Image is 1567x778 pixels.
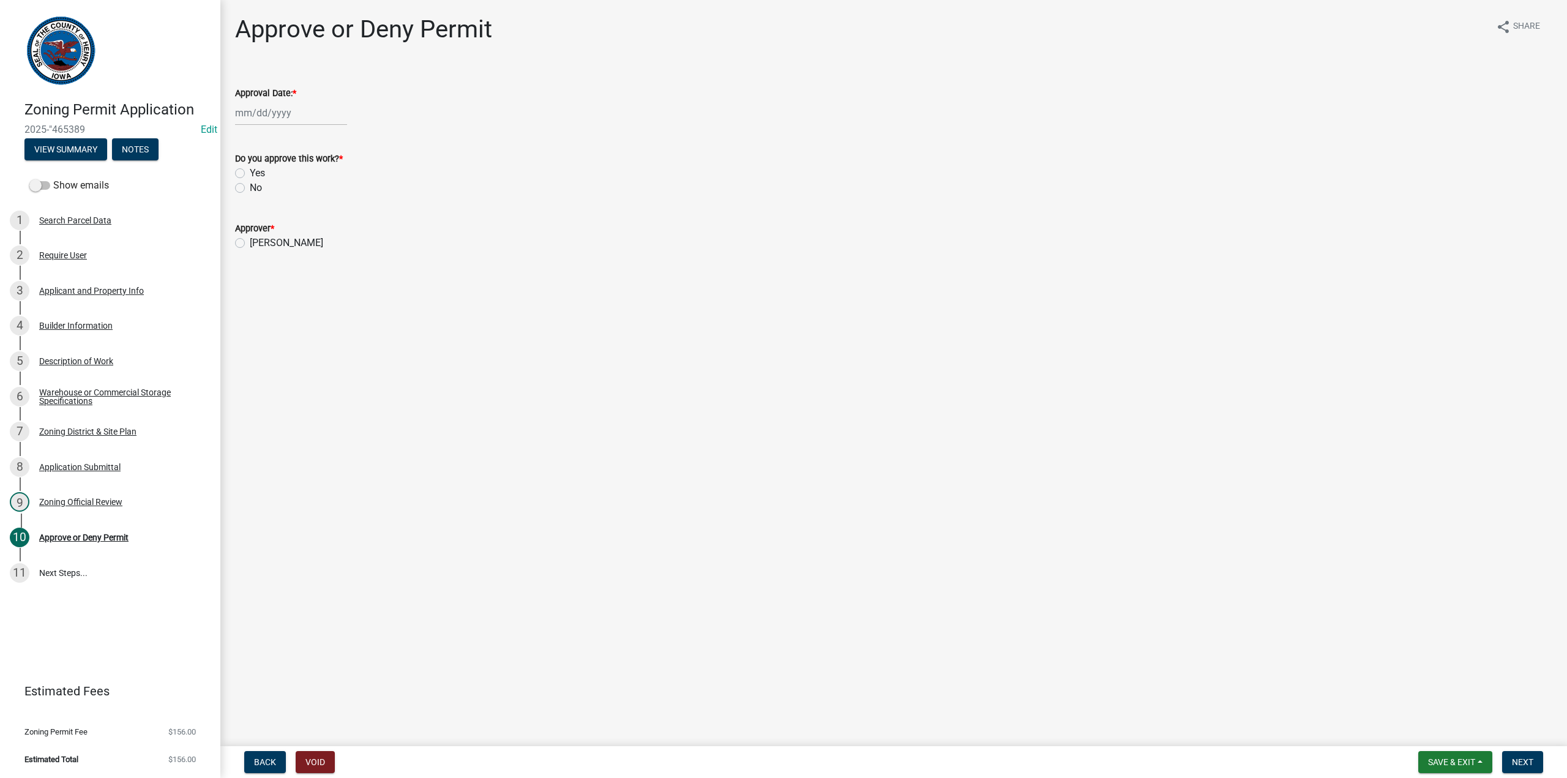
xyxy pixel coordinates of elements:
div: 6 [10,387,29,406]
wm-modal-confirm: Notes [112,145,159,155]
label: Do you approve this work? [235,155,343,163]
span: $156.00 [168,755,196,763]
div: Require User [39,251,87,260]
div: Builder Information [39,321,113,330]
div: Zoning District & Site Plan [39,427,137,436]
input: mm/dd/yyyy [235,100,347,125]
span: $156.00 [168,728,196,736]
label: Show emails [29,178,109,193]
div: 10 [10,528,29,547]
span: Back [254,757,276,767]
button: Notes [112,138,159,160]
button: Save & Exit [1418,751,1492,773]
label: Approval Date: [235,89,296,98]
div: 11 [10,563,29,583]
span: Next [1512,757,1533,767]
span: Save & Exit [1428,757,1475,767]
div: 3 [10,281,29,301]
img: Henry County, Iowa [24,13,97,88]
button: Back [244,751,286,773]
div: Approve or Deny Permit [39,533,129,542]
span: 2025-"465389 [24,124,196,135]
label: Approver [235,225,274,233]
label: No [250,181,262,195]
div: Description of Work [39,357,113,365]
div: 1 [10,211,29,230]
label: Yes [250,166,265,181]
div: Zoning Official Review [39,498,122,506]
button: shareShare [1486,15,1550,39]
div: 9 [10,492,29,512]
span: Estimated Total [24,755,78,763]
div: Applicant and Property Info [39,286,144,295]
h4: Zoning Permit Application [24,101,211,119]
div: 7 [10,422,29,441]
button: Next [1502,751,1543,773]
div: 8 [10,457,29,477]
div: 4 [10,316,29,335]
span: Zoning Permit Fee [24,728,88,736]
div: 5 [10,351,29,371]
button: View Summary [24,138,107,160]
a: Edit [201,124,217,135]
i: share [1496,20,1511,34]
wm-modal-confirm: Edit Application Number [201,124,217,135]
div: Application Submittal [39,463,121,471]
div: Warehouse or Commercial Storage Specifications [39,388,201,405]
span: Share [1513,20,1540,34]
wm-modal-confirm: Summary [24,145,107,155]
div: 2 [10,245,29,265]
div: Search Parcel Data [39,216,111,225]
label: [PERSON_NAME] [250,236,323,250]
a: Estimated Fees [10,679,201,703]
h1: Approve or Deny Permit [235,15,492,44]
button: Void [296,751,335,773]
